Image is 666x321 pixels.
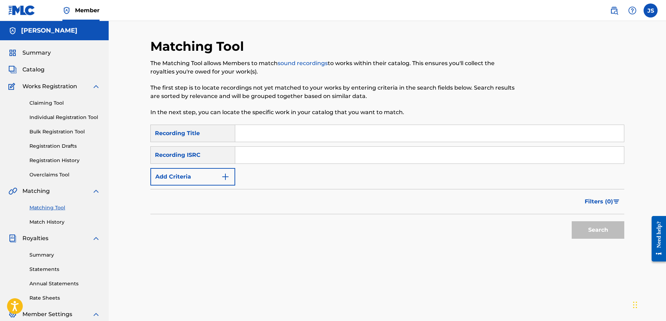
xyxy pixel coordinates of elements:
span: Royalties [22,234,48,243]
button: Filters (0) [580,193,624,210]
a: Summary [29,251,100,259]
span: Filters ( 0 ) [585,197,613,206]
img: Works Registration [8,82,18,91]
p: The first step is to locate recordings not yet matched to your works by entering criteria in the ... [150,84,515,100]
a: Overclaims Tool [29,171,100,179]
span: Catalog [22,65,45,74]
h2: Matching Tool [150,39,247,54]
a: Statements [29,266,100,273]
a: Registration History [29,157,100,164]
img: help [628,6,637,15]
img: 9d2ae6d4665cec9f34b9.svg [221,173,230,181]
a: Bulk Registration Tool [29,128,100,135]
img: expand [92,187,100,195]
iframe: Resource Center [646,209,666,268]
span: Summary [22,49,51,57]
a: Claiming Tool [29,99,100,107]
div: Drag [633,294,637,315]
a: sound recordings [278,60,328,67]
a: Public Search [607,4,621,18]
a: Rate Sheets [29,294,100,302]
span: Works Registration [22,82,77,91]
div: User Menu [644,4,658,18]
img: expand [92,310,100,319]
span: Matching [22,187,50,195]
form: Search Form [150,125,624,242]
button: Add Criteria [150,168,235,186]
div: Help [625,4,639,18]
p: The Matching Tool allows Members to match to works within their catalog. This ensures you'll coll... [150,59,515,76]
a: Matching Tool [29,204,100,211]
a: Annual Statements [29,280,100,287]
a: CatalogCatalog [8,65,45,74]
img: filter [613,200,619,204]
img: Top Rightsholder [62,6,71,15]
img: search [610,6,618,15]
img: Member Settings [8,310,17,319]
img: expand [92,234,100,243]
img: Accounts [8,27,17,35]
a: SummarySummary [8,49,51,57]
img: MLC Logo [8,5,35,15]
a: Individual Registration Tool [29,114,100,121]
h5: Jonathan sipp [21,27,77,35]
img: expand [92,82,100,91]
span: Member Settings [22,310,72,319]
img: Summary [8,49,17,57]
img: Matching [8,187,17,195]
span: Member [75,6,100,14]
a: Match History [29,218,100,226]
a: Registration Drafts [29,142,100,150]
iframe: Chat Widget [631,287,666,321]
img: Catalog [8,65,17,74]
img: Royalties [8,234,17,243]
p: In the next step, you can locate the specific work in your catalog that you want to match. [150,108,515,117]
